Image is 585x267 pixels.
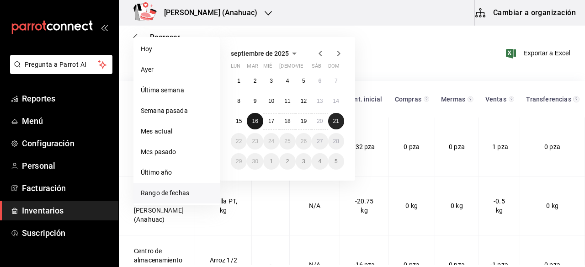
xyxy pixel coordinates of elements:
abbr: 3 de septiembre de 2025 [270,78,273,84]
abbr: 5 de septiembre de 2025 [302,78,305,84]
div: Ventas [484,96,507,103]
span: Personal [22,160,111,172]
button: Exportar a Excel [508,48,570,59]
li: Último año [133,162,220,183]
abbr: sábado [312,63,321,73]
button: 11 de septiembre de 2025 [279,93,295,109]
abbr: 8 de septiembre de 2025 [237,98,240,104]
span: Reportes [22,92,111,105]
abbr: 21 de septiembre de 2025 [333,118,339,124]
abbr: 15 de septiembre de 2025 [236,118,242,124]
button: 2 de octubre de 2025 [279,153,295,170]
button: 7 de septiembre de 2025 [328,73,344,89]
svg: Total de presentación del insumo mermado en el rango de fechas seleccionado. [468,96,473,103]
abbr: 6 de septiembre de 2025 [318,78,321,84]
button: 15 de septiembre de 2025 [231,113,247,129]
li: Última semana [133,80,220,101]
svg: Total de presentación del insumo comprado en el rango de fechas seleccionado. [424,96,430,103]
abbr: 2 de septiembre de 2025 [254,78,257,84]
button: 10 de septiembre de 2025 [263,93,279,109]
button: 23 de septiembre de 2025 [247,133,263,150]
abbr: 22 de septiembre de 2025 [236,138,242,144]
button: 3 de septiembre de 2025 [263,73,279,89]
abbr: jueves [279,63,333,73]
abbr: 1 de octubre de 2025 [270,158,273,165]
a: Pregunta a Parrot AI [6,66,112,76]
button: septiembre de 2025 [231,48,300,59]
button: 18 de septiembre de 2025 [279,113,295,129]
abbr: miércoles [263,63,272,73]
td: - [252,176,289,235]
span: 0 pza [449,143,465,150]
li: Mes pasado [133,142,220,162]
abbr: 30 de septiembre de 2025 [252,158,258,165]
button: 17 de septiembre de 2025 [263,113,279,129]
abbr: 17 de septiembre de 2025 [268,118,274,124]
span: 0 pza [544,143,560,150]
button: 1 de septiembre de 2025 [231,73,247,89]
div: Mermas [440,96,466,103]
button: 4 de octubre de 2025 [312,153,328,170]
button: 9 de septiembre de 2025 [247,93,263,109]
button: Pregunta a Parrot AI [10,55,112,74]
abbr: 27 de septiembre de 2025 [317,138,323,144]
td: Centro de almacenamiento [PERSON_NAME] (Anahuac) [119,117,195,176]
button: 27 de septiembre de 2025 [312,133,328,150]
abbr: 29 de septiembre de 2025 [236,158,242,165]
button: 19 de septiembre de 2025 [296,113,312,129]
abbr: 12 de septiembre de 2025 [301,98,307,104]
button: Regresar [133,33,180,42]
button: 29 de septiembre de 2025 [231,153,247,170]
abbr: 5 de octubre de 2025 [335,158,338,165]
abbr: martes [247,63,258,73]
button: 5 de septiembre de 2025 [296,73,312,89]
abbr: 7 de septiembre de 2025 [335,78,338,84]
span: 0 kg [405,202,418,209]
abbr: 18 de septiembre de 2025 [284,118,290,124]
button: 26 de septiembre de 2025 [296,133,312,150]
button: 8 de septiembre de 2025 [231,93,247,109]
abbr: 16 de septiembre de 2025 [252,118,258,124]
abbr: 14 de septiembre de 2025 [333,98,339,104]
span: 0 kg [546,202,558,209]
abbr: 20 de septiembre de 2025 [317,118,323,124]
button: 3 de octubre de 2025 [296,153,312,170]
abbr: 28 de septiembre de 2025 [333,138,339,144]
abbr: 9 de septiembre de 2025 [254,98,257,104]
abbr: 11 de septiembre de 2025 [284,98,290,104]
span: Facturación [22,182,111,194]
span: Suscripción [22,227,111,239]
div: Compras [394,96,422,103]
td: N/A [289,176,340,235]
button: 21 de septiembre de 2025 [328,113,344,129]
span: 0 kg [451,202,463,209]
abbr: 23 de septiembre de 2025 [252,138,258,144]
span: septiembre de 2025 [231,50,289,57]
abbr: 4 de octubre de 2025 [318,158,321,165]
abbr: domingo [328,63,340,73]
button: open_drawer_menu [101,24,108,31]
button: 14 de septiembre de 2025 [328,93,344,109]
span: -0.5 kg [494,198,505,214]
abbr: lunes [231,63,240,73]
span: -1 pza [490,143,508,150]
span: Configuración [22,137,111,150]
li: Hoy [133,39,220,59]
span: Inventarios [22,204,111,217]
button: 20 de septiembre de 2025 [312,113,328,129]
button: 6 de septiembre de 2025 [312,73,328,89]
abbr: 26 de septiembre de 2025 [301,138,307,144]
abbr: 25 de septiembre de 2025 [284,138,290,144]
h3: [PERSON_NAME] (Anahuac) [157,7,257,18]
span: Regresar [150,33,180,42]
button: 22 de septiembre de 2025 [231,133,247,150]
li: Rango de fechas [133,183,220,203]
div: Transferencias [525,96,571,103]
abbr: 2 de octubre de 2025 [286,158,289,165]
abbr: 19 de septiembre de 2025 [301,118,307,124]
abbr: 3 de octubre de 2025 [302,158,305,165]
button: 24 de septiembre de 2025 [263,133,279,150]
td: Centro de almacenamiento [PERSON_NAME] (Anahuac) [119,176,195,235]
button: 4 de septiembre de 2025 [279,73,295,89]
button: 30 de septiembre de 2025 [247,153,263,170]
